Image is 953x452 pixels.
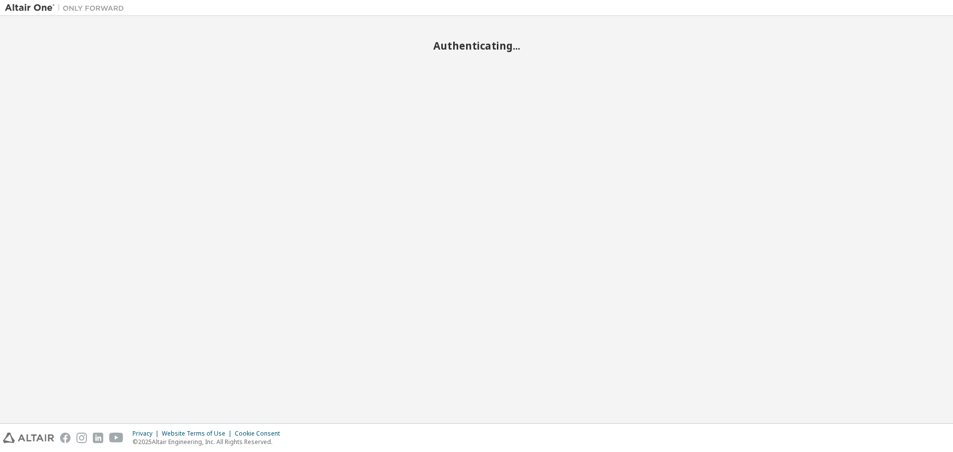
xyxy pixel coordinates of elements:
img: instagram.svg [76,433,87,443]
h2: Authenticating... [5,39,948,52]
div: Privacy [133,430,162,438]
img: Altair One [5,3,129,13]
div: Website Terms of Use [162,430,235,438]
div: Cookie Consent [235,430,286,438]
img: youtube.svg [109,433,124,443]
p: © 2025 Altair Engineering, Inc. All Rights Reserved. [133,438,286,446]
img: facebook.svg [60,433,70,443]
img: linkedin.svg [93,433,103,443]
img: altair_logo.svg [3,433,54,443]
